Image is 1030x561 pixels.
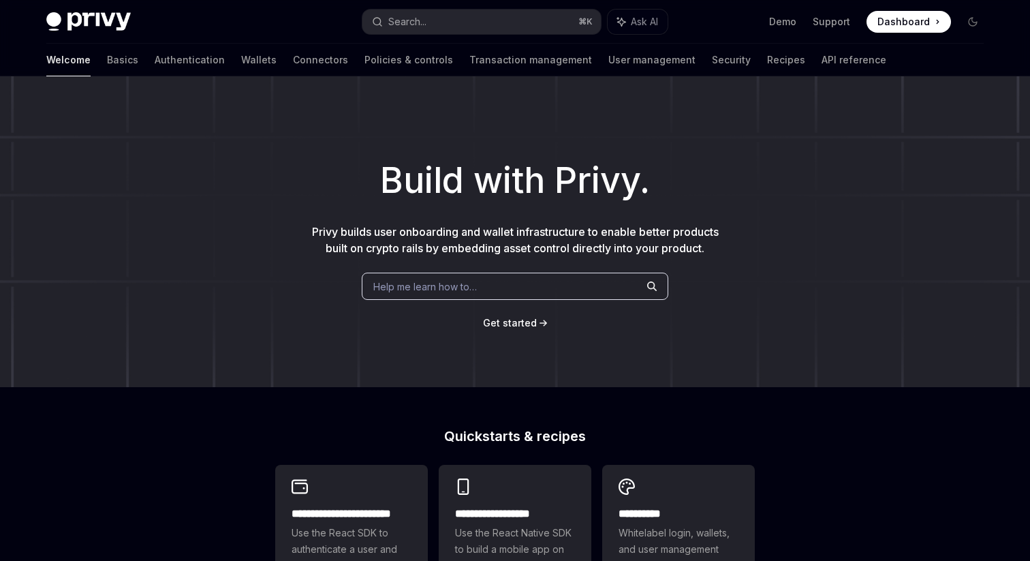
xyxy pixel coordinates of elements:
a: Authentication [155,44,225,76]
button: Toggle dark mode [962,11,984,33]
a: Connectors [293,44,348,76]
span: Help me learn how to… [373,279,477,294]
a: Recipes [767,44,805,76]
a: Dashboard [867,11,951,33]
a: Basics [107,44,138,76]
h1: Build with Privy. [22,154,1008,207]
a: User management [608,44,696,76]
a: Wallets [241,44,277,76]
div: Search... [388,14,426,30]
span: Ask AI [631,15,658,29]
span: Privy builds user onboarding and wallet infrastructure to enable better products built on crypto ... [312,225,719,255]
a: Transaction management [469,44,592,76]
a: Demo [769,15,796,29]
button: Search...⌘K [362,10,601,34]
a: Welcome [46,44,91,76]
img: dark logo [46,12,131,31]
span: Dashboard [877,15,930,29]
a: Policies & controls [364,44,453,76]
a: Security [712,44,751,76]
span: Get started [483,317,537,329]
a: API reference [822,44,886,76]
button: Ask AI [608,10,668,34]
h2: Quickstarts & recipes [275,429,755,443]
span: ⌘ K [578,16,593,27]
a: Support [813,15,850,29]
a: Get started [483,316,537,330]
